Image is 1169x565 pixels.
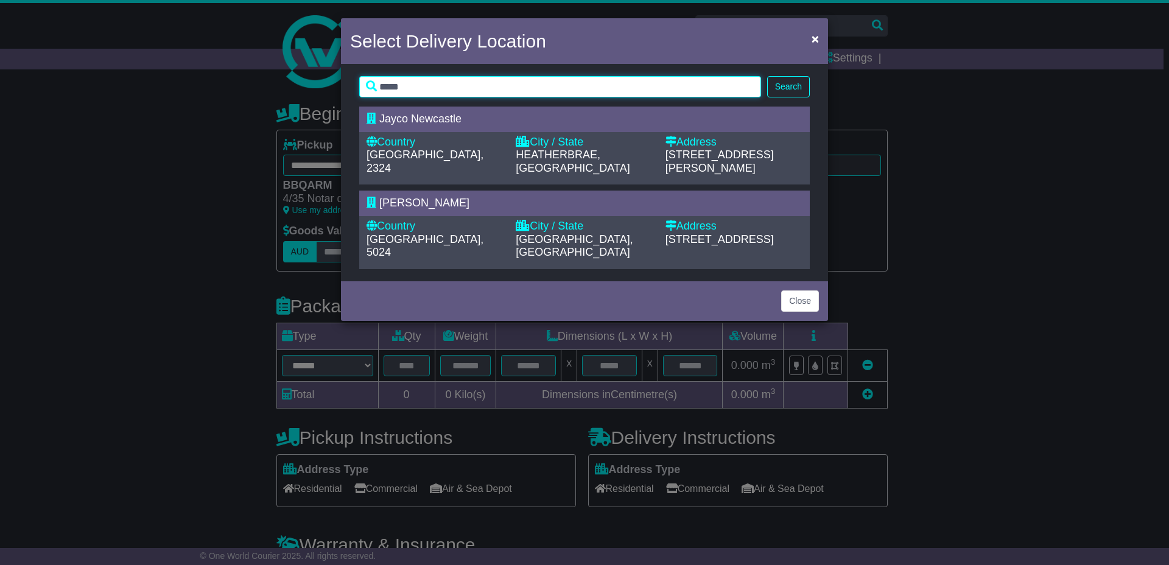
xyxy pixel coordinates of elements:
[367,220,504,233] div: Country
[665,136,802,149] div: Address
[767,76,810,97] button: Search
[367,149,483,174] span: [GEOGRAPHIC_DATA], 2324
[350,27,546,55] h4: Select Delivery Location
[516,149,630,174] span: HEATHERBRAE, [GEOGRAPHIC_DATA]
[367,136,504,149] div: Country
[379,113,462,125] span: Jayco Newcastle
[516,233,633,259] span: [GEOGRAPHIC_DATA], [GEOGRAPHIC_DATA]
[665,149,774,174] span: [STREET_ADDRESS][PERSON_NAME]
[367,233,483,259] span: [GEOGRAPHIC_DATA], 5024
[665,233,774,245] span: [STREET_ADDRESS]
[812,32,819,46] span: ×
[806,26,825,51] button: Close
[665,220,802,233] div: Address
[516,220,653,233] div: City / State
[516,136,653,149] div: City / State
[379,197,469,209] span: [PERSON_NAME]
[781,290,819,312] button: Close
